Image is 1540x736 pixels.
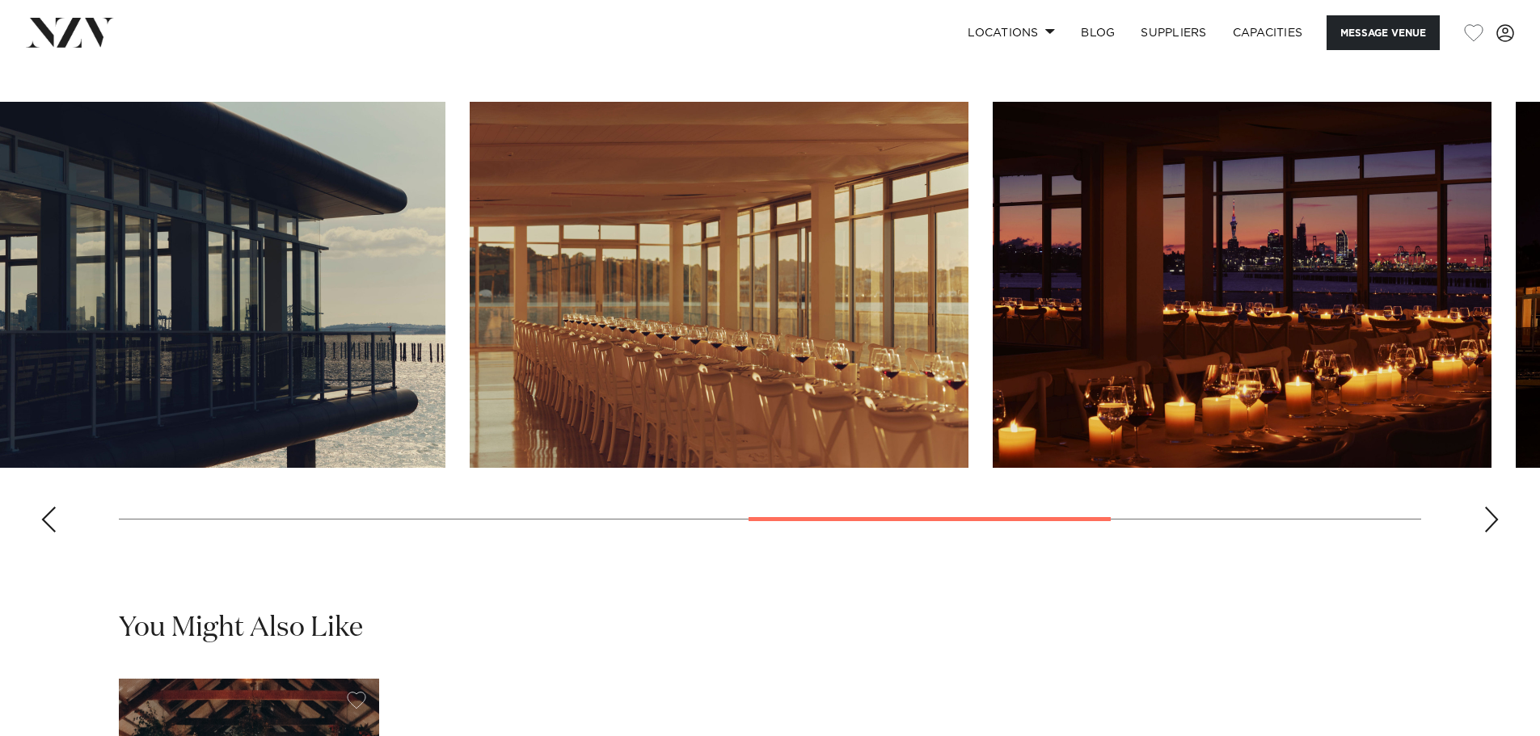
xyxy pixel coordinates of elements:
button: Message Venue [1327,15,1440,50]
swiper-slide: 7 / 9 [993,102,1491,468]
img: nzv-logo.png [26,18,114,47]
h2: You Might Also Like [119,610,363,646]
swiper-slide: 6 / 9 [470,102,968,468]
a: SUPPLIERS [1128,15,1219,50]
a: Capacities [1220,15,1316,50]
a: BLOG [1068,15,1128,50]
a: Locations [955,15,1068,50]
